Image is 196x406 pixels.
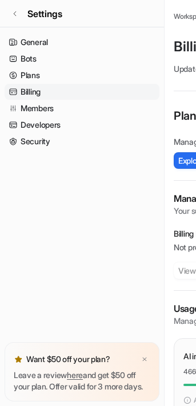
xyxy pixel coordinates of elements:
p: Leave a review and get $50 off your plan. Offer valid for 3 more days. [14,370,150,392]
img: star [14,355,23,364]
span: Settings [27,7,62,21]
img: x [141,356,148,363]
a: Security [5,133,159,149]
a: here [67,370,83,380]
a: Members [5,100,159,116]
p: Want $50 off your plan? [26,354,110,365]
a: Plans [5,67,159,83]
a: Billing [5,84,159,100]
a: Developers [5,117,159,133]
a: Bots [5,51,159,67]
a: General [5,34,159,50]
